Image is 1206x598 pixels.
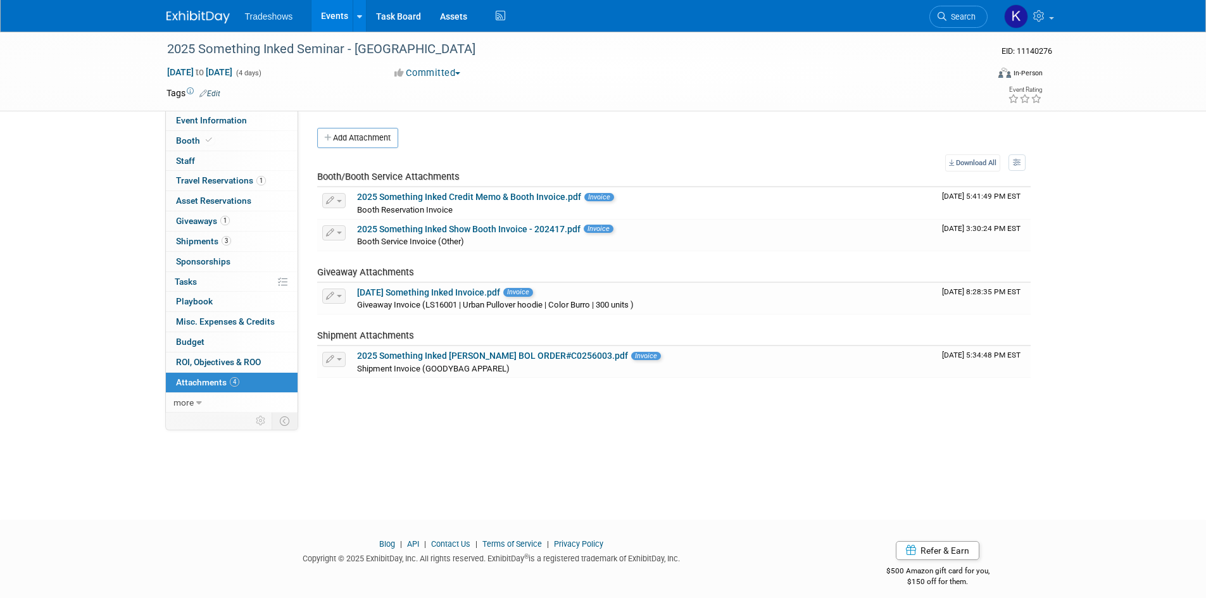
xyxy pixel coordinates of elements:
[176,316,275,327] span: Misc. Expenses & Credits
[631,352,661,360] span: Invoice
[206,137,212,144] i: Booth reservation complete
[175,277,197,287] span: Tasks
[390,66,465,80] button: Committed
[166,550,817,564] div: Copyright © 2025 ExhibitDay, Inc. All rights reserved. ExhibitDay is a registered trademark of Ex...
[482,539,542,549] a: Terms of Service
[250,413,272,429] td: Personalize Event Tab Strip
[472,539,481,549] span: |
[194,67,206,77] span: to
[317,128,398,148] button: Add Attachment
[896,541,979,560] a: Refer & Earn
[1008,87,1042,93] div: Event Rating
[176,357,261,367] span: ROI, Objectives & ROO
[176,236,231,246] span: Shipments
[166,352,298,372] a: ROI, Objectives & ROO
[256,176,266,185] span: 1
[431,539,470,549] a: Contact Us
[1002,46,1052,56] span: Event ID: 11140276
[357,364,510,373] span: Shipment Invoice (GOODYBAG APPAREL)
[946,12,976,22] span: Search
[166,66,233,78] span: [DATE] [DATE]
[937,346,1031,378] td: Upload Timestamp
[942,224,1021,233] span: Upload Timestamp
[317,330,414,341] span: Shipment Attachments
[220,216,230,225] span: 1
[176,175,266,185] span: Travel Reservations
[317,171,460,182] span: Booth/Booth Service Attachments
[166,393,298,413] a: more
[836,576,1040,587] div: $150 off for them.
[176,256,230,266] span: Sponsorships
[176,377,239,387] span: Attachments
[166,332,298,352] a: Budget
[942,351,1021,359] span: Upload Timestamp
[407,539,419,549] a: API
[942,287,1021,296] span: Upload Timestamp
[357,351,628,361] a: 2025 Something Inked [PERSON_NAME] BOL ORDER#C0256003.pdf
[937,187,1031,219] td: Upload Timestamp
[166,312,298,332] a: Misc. Expenses & Credits
[166,252,298,271] a: Sponsorships
[584,193,614,201] span: Invoice
[163,38,969,61] div: 2025 Something Inked Seminar - [GEOGRAPHIC_DATA]
[176,115,247,125] span: Event Information
[272,413,298,429] td: Toggle Event Tabs
[176,135,215,146] span: Booth
[942,192,1021,201] span: Upload Timestamp
[176,216,230,226] span: Giveaways
[554,539,603,549] a: Privacy Policy
[166,292,298,311] a: Playbook
[929,6,988,28] a: Search
[166,211,298,231] a: Giveaways1
[166,272,298,292] a: Tasks
[176,156,195,166] span: Staff
[199,89,220,98] a: Edit
[166,232,298,251] a: Shipments3
[937,220,1031,251] td: Upload Timestamp
[397,539,405,549] span: |
[317,266,414,278] span: Giveaway Attachments
[584,225,613,233] span: Invoice
[503,288,533,296] span: Invoice
[173,397,194,408] span: more
[357,287,500,297] a: [DATE] Something Inked Invoice.pdf
[357,192,581,202] a: 2025 Something Inked Credit Memo & Booth Invoice.pdf
[379,539,395,549] a: Blog
[544,539,552,549] span: |
[166,171,298,190] a: Travel Reservations1
[357,224,581,234] a: 2025 Something Inked Show Booth Invoice - 202417.pdf
[357,205,453,215] span: Booth Reservation Invoice
[524,553,529,560] sup: ®
[357,300,634,309] span: Giveaway Invoice (LS16001 | Urban Pullover hoodie | Color Burro | 300 units )
[937,283,1031,315] td: Upload Timestamp
[166,111,298,130] a: Event Information
[836,558,1040,587] div: $500 Amazon gift card for you,
[235,69,261,77] span: (4 days)
[913,66,1043,85] div: Event Format
[176,196,251,206] span: Asset Reservations
[421,539,429,549] span: |
[357,237,464,246] span: Booth Service Invoice (Other)
[1013,68,1043,78] div: In-Person
[166,11,230,23] img: ExhibitDay
[222,236,231,246] span: 3
[166,151,298,171] a: Staff
[166,373,298,392] a: Attachments4
[998,68,1011,78] img: Format-Inperson.png
[176,337,204,347] span: Budget
[245,11,293,22] span: Tradeshows
[176,296,213,306] span: Playbook
[1004,4,1028,28] img: Karyna Kitsmey
[945,154,1000,171] a: Download All
[166,131,298,151] a: Booth
[166,191,298,211] a: Asset Reservations
[230,377,239,387] span: 4
[166,87,220,99] td: Tags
